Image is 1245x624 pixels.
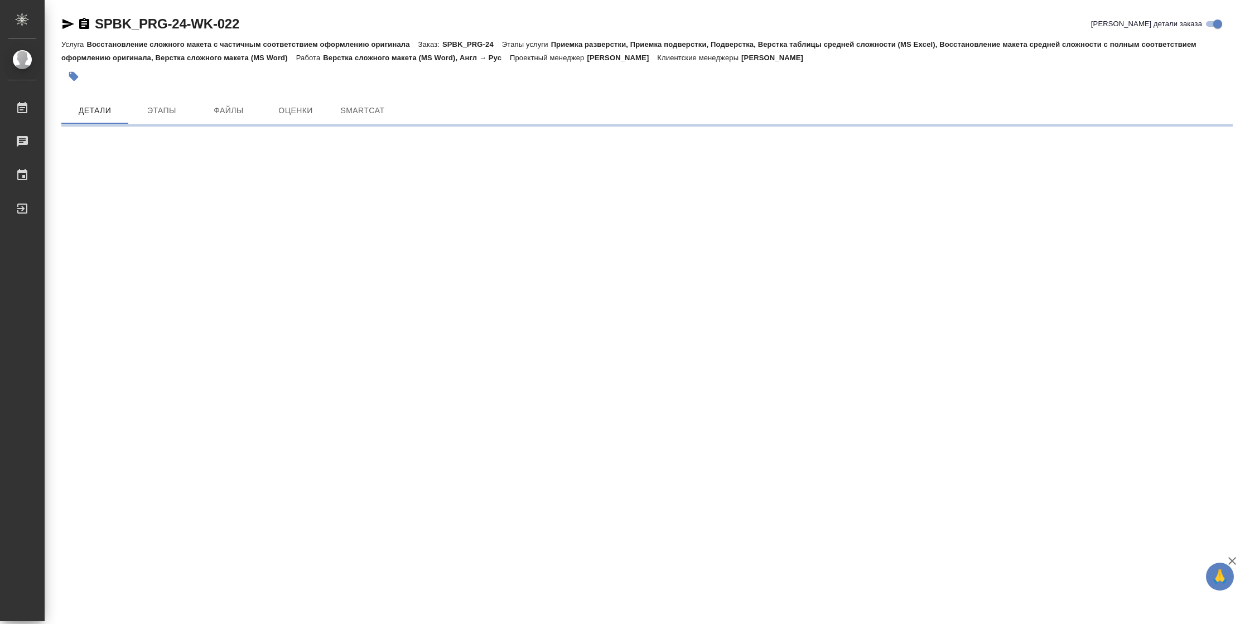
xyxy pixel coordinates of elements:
p: Работа [296,54,324,62]
p: SPBK_PRG-24 [442,40,502,49]
p: Верстка сложного макета (MS Word), Англ → Рус [323,54,510,62]
p: Этапы услуги [502,40,551,49]
button: Скопировать ссылку [78,17,91,31]
p: Услуга [61,40,86,49]
span: [PERSON_NAME] детали заказа [1091,18,1202,30]
button: 🙏 [1206,563,1234,591]
p: [PERSON_NAME] [587,54,657,62]
span: SmartCat [336,104,389,118]
p: Приемка разверстки, Приемка подверстки, Подверстка, Верстка таблицы средней сложности (MS Excel),... [61,40,1196,62]
span: Файлы [202,104,255,118]
p: Восстановление сложного макета с частичным соответствием оформлению оригинала [86,40,418,49]
p: Клиентские менеджеры [657,54,741,62]
button: Добавить тэг [61,64,86,89]
p: Заказ: [418,40,442,49]
p: [PERSON_NAME] [741,54,812,62]
span: Этапы [135,104,189,118]
button: Скопировать ссылку для ЯМессенджера [61,17,75,31]
p: Проектный менеджер [510,54,587,62]
span: Детали [68,104,122,118]
a: SPBK_PRG-24-WK-022 [95,16,239,31]
span: 🙏 [1210,565,1229,588]
span: Оценки [269,104,322,118]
